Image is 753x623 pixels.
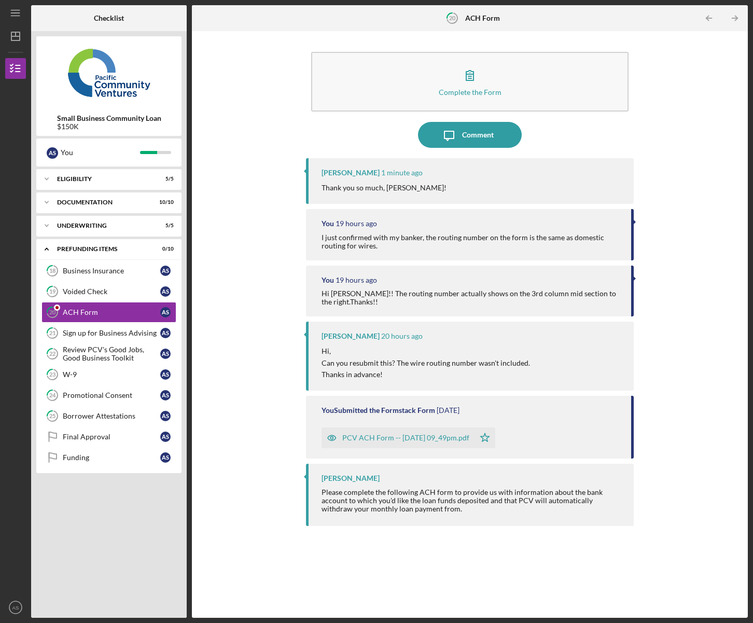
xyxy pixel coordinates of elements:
div: [PERSON_NAME] [322,169,380,177]
div: A S [160,307,171,317]
div: 5 / 5 [155,223,174,229]
a: 22Review PCV's Good Jobs, Good Business ToolkitAS [41,343,176,364]
div: You [322,276,334,284]
time: 2025-08-26 23:13 [381,332,423,340]
div: 0 / 10 [155,246,174,252]
div: A S [160,432,171,442]
a: 20ACH FormAS [41,302,176,323]
div: Voided Check [63,287,160,296]
div: You [61,144,140,161]
div: Funding [63,453,160,462]
div: [PERSON_NAME] [322,332,380,340]
div: Complete the Form [439,88,501,96]
div: 10 / 10 [155,199,174,205]
div: 5 / 5 [155,176,174,182]
button: Comment [418,122,522,148]
a: 23W-9AS [41,364,176,385]
div: I just confirmed with my banker, the routing number on the form is the same as domestic routing f... [322,233,620,250]
div: A S [160,411,171,421]
div: A S [160,349,171,359]
b: Checklist [94,14,124,22]
tspan: 20 [449,15,456,21]
div: Hi [PERSON_NAME]!! The routing number actually shows on the 3rd column mid section to the right.T... [322,289,620,306]
div: A S [160,286,171,297]
div: A S [47,147,58,159]
div: [PERSON_NAME] [322,474,380,482]
div: You Submitted the Formstack Form [322,406,435,414]
tspan: 21 [49,330,55,337]
div: PCV ACH Form -- [DATE] 09_49pm.pdf [342,434,469,442]
button: Complete the Form [311,52,628,112]
div: Please complete the following ACH form to provide us with information about the bank account to w... [322,488,623,513]
div: $150K [57,122,161,131]
tspan: 18 [49,268,55,274]
button: AS [5,597,26,618]
p: Thanks in advance! [322,369,530,380]
button: PCV ACH Form -- [DATE] 09_49pm.pdf [322,427,495,448]
div: Sign up for Business Advising [63,329,160,337]
a: 18Business InsuranceAS [41,260,176,281]
tspan: 19 [49,288,56,295]
div: ACH Form [63,308,160,316]
div: Underwriting [57,223,148,229]
text: AS [12,605,19,611]
a: 24Promotional ConsentAS [41,385,176,406]
time: 2025-08-27 00:19 [336,276,377,284]
time: 2025-08-27 00:23 [336,219,377,228]
div: W-9 [63,370,160,379]
tspan: 22 [49,351,55,357]
div: Review PCV's Good Jobs, Good Business Toolkit [63,345,160,362]
div: Prefunding Items [57,246,148,252]
div: Documentation [57,199,148,205]
tspan: 24 [49,392,56,399]
a: 19Voided CheckAS [41,281,176,302]
div: Final Approval [63,433,160,441]
p: Thank you so much, [PERSON_NAME]! [322,182,447,193]
div: A S [160,390,171,400]
img: Product logo [36,41,182,104]
b: Small Business Community Loan [57,114,161,122]
a: 25Borrower AttestationsAS [41,406,176,426]
tspan: 23 [49,371,55,378]
div: A S [160,452,171,463]
time: 2025-08-21 01:49 [437,406,459,414]
p: Hi, [322,345,530,357]
time: 2025-08-27 18:55 [381,169,423,177]
div: A S [160,266,171,276]
div: A S [160,328,171,338]
a: Final ApprovalAS [41,426,176,447]
a: FundingAS [41,447,176,468]
div: Business Insurance [63,267,160,275]
tspan: 20 [49,309,56,316]
div: A S [160,369,171,380]
tspan: 25 [49,413,55,420]
div: Promotional Consent [63,391,160,399]
div: Borrower Attestations [63,412,160,420]
div: Eligibility [57,176,148,182]
div: You [322,219,334,228]
a: 21Sign up for Business AdvisingAS [41,323,176,343]
p: Can you resubmit this? The wire routing number wasn't included. [322,357,530,369]
div: Comment [462,122,494,148]
b: ACH Form [465,14,500,22]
